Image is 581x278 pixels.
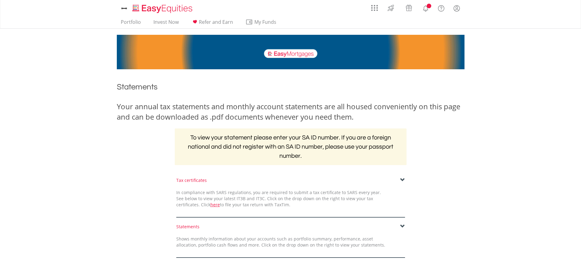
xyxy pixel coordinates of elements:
[176,177,405,183] div: Tax certificates
[151,19,181,28] a: Invest Now
[131,4,195,14] img: EasyEquities_Logo.png
[118,19,143,28] a: Portfolio
[371,5,378,11] img: grid-menu-icon.svg
[404,3,414,13] img: vouchers-v2.svg
[210,202,220,208] a: here
[117,101,464,122] div: Your annual tax statements and monthly account statements are all housed conveniently on this pag...
[367,2,382,11] a: AppsGrid
[172,236,390,248] div: Shows monthly information about your accounts such as portfolio summary, performance, asset alloc...
[433,2,449,14] a: FAQ's and Support
[449,2,464,15] a: My Profile
[176,190,381,208] span: In compliance with SARS regulations, you are required to submit a tax certificate to SARS every y...
[246,18,285,26] span: My Funds
[130,2,195,14] a: Home page
[201,202,290,208] span: Click to file your tax return with TaxTim.
[386,3,396,13] img: thrive-v2.svg
[400,2,418,13] a: Vouchers
[199,19,233,25] span: Refer and Earn
[176,224,405,230] div: Statements
[189,19,235,28] a: Refer and Earn
[175,128,407,165] h2: To view your statement please enter your SA ID number. If you are a foreign national and did not ...
[117,35,464,69] img: EasyMortage Promotion Banner
[117,83,158,91] span: Statements
[418,2,433,14] a: Notifications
